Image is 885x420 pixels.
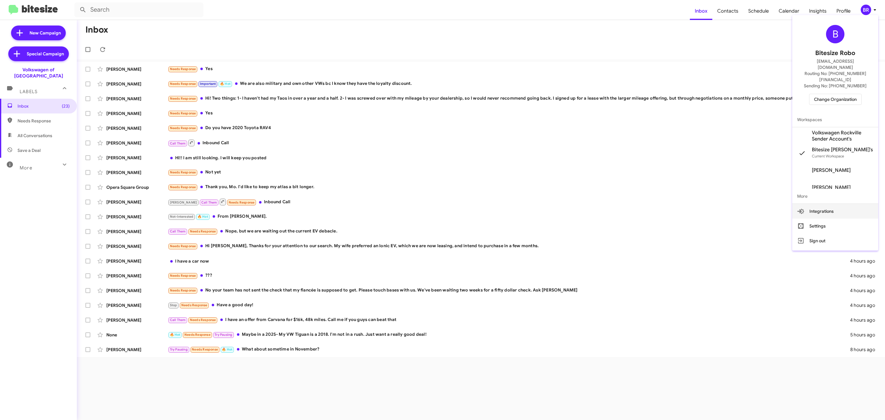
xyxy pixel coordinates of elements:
span: Volkswagen Rockville Sender Account's [812,130,873,142]
button: Change Organization [809,94,862,105]
button: Sign out [792,233,878,248]
span: [PERSON_NAME] [812,184,851,191]
span: Bitesize Robo [815,48,855,58]
span: Workspaces [792,112,878,127]
span: More [792,189,878,204]
span: Bitesize [PERSON_NAME]'s [812,147,873,153]
button: Settings [792,219,878,233]
span: Current Workspace [812,154,844,158]
button: Integrations [792,204,878,219]
span: [PERSON_NAME] [812,167,851,173]
span: Change Organization [814,94,857,105]
span: [EMAIL_ADDRESS][DOMAIN_NAME] [800,58,871,70]
div: B [826,25,844,43]
span: Sending No: [PHONE_NUMBER] [804,83,867,89]
span: Routing No: [PHONE_NUMBER][FINANCIAL_ID] [800,70,871,83]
